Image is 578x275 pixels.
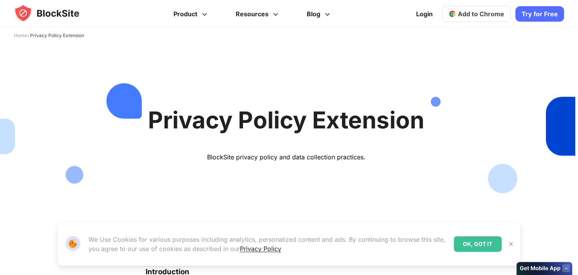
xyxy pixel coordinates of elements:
div: BlockSite privacy policy and data collection practices. [70,153,503,161]
span: > [14,32,84,38]
h1: Privacy Policy Extension [70,106,503,134]
button: Close [506,239,516,249]
a: Home [14,32,27,38]
p: We Use Cookies for various purposes including analytics, personalized content and ads. By continu... [88,235,448,253]
span: Add to Chrome [458,10,504,18]
a: Try for Free [515,6,564,22]
a: Privacy Policy [240,245,281,253]
img: chrome-icon.svg [449,10,456,18]
img: Close [508,241,514,247]
img: People Cards Right [431,95,575,195]
a: Add to Chrome [442,6,511,22]
img: blocksite-icon.5d769676.svg [14,4,94,22]
div: OK, GOT IT [454,236,501,252]
a: Login [411,5,437,23]
span: Privacy Policy Extension [30,32,84,38]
